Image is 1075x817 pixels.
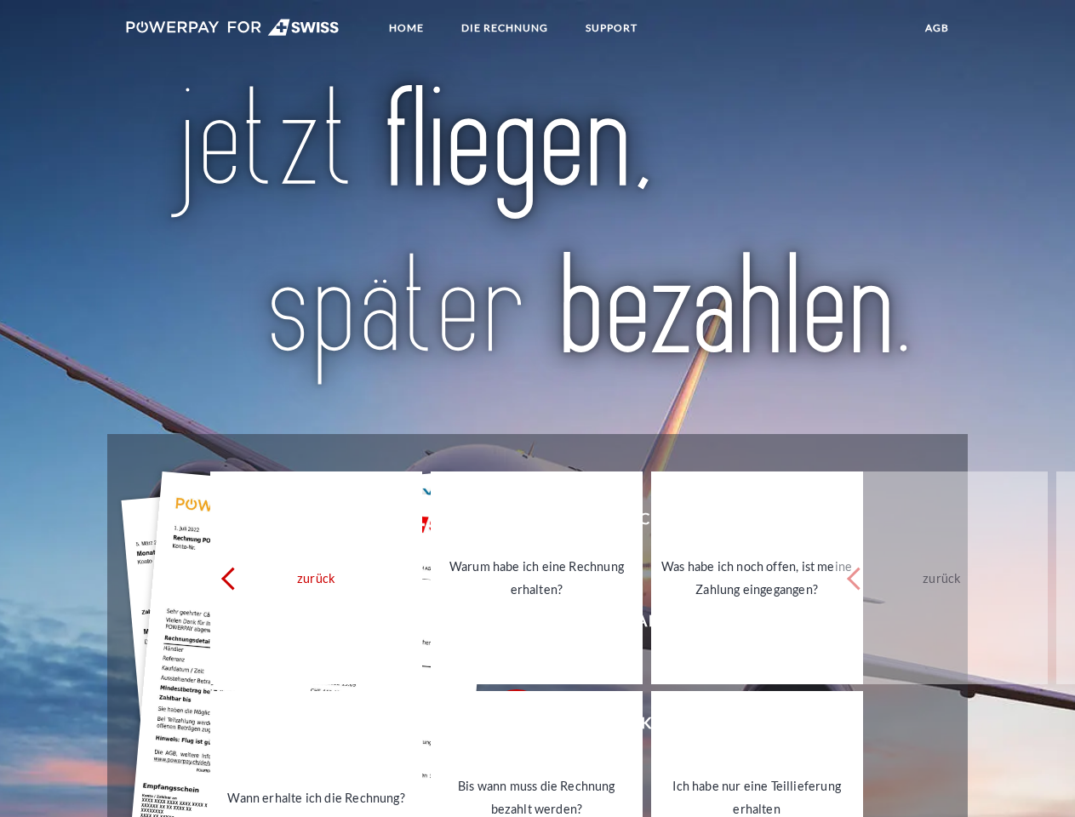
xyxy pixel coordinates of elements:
[911,13,963,43] a: agb
[651,471,863,684] a: Was habe ich noch offen, ist meine Zahlung eingegangen?
[661,555,853,601] div: Was habe ich noch offen, ist meine Zahlung eingegangen?
[846,567,1038,590] div: zurück
[163,82,912,391] img: title-swiss_de.svg
[220,567,412,590] div: zurück
[126,19,340,36] img: logo-swiss-white.svg
[220,786,412,808] div: Wann erhalte ich die Rechnung?
[447,13,563,43] a: DIE RECHNUNG
[441,555,632,601] div: Warum habe ich eine Rechnung erhalten?
[375,13,438,43] a: Home
[571,13,652,43] a: SUPPORT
